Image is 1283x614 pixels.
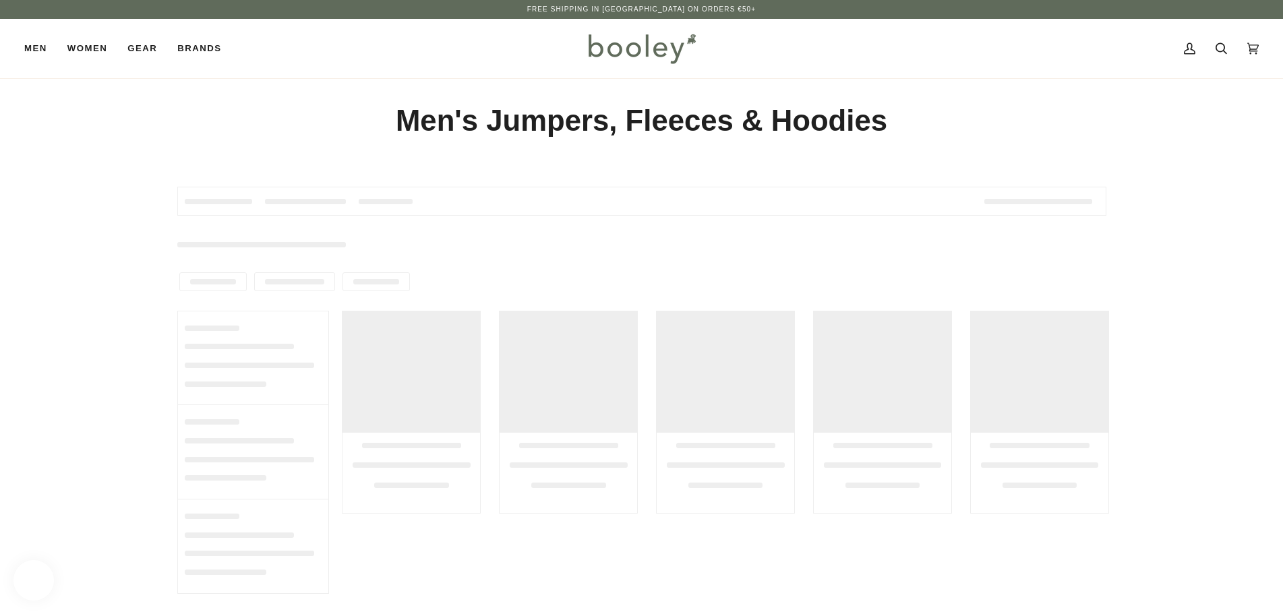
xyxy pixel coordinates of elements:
h1: Men's Jumpers, Fleeces & Hoodies [177,102,1106,140]
a: Brands [167,19,231,78]
span: Gear [127,42,157,55]
span: Women [67,42,107,55]
a: Gear [117,19,167,78]
a: Women [57,19,117,78]
p: Free Shipping in [GEOGRAPHIC_DATA] on Orders €50+ [527,4,756,15]
img: Booley [583,29,700,68]
span: Men [24,42,47,55]
iframe: Button to open loyalty program pop-up [13,560,54,601]
span: Brands [177,42,221,55]
a: Men [24,19,57,78]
